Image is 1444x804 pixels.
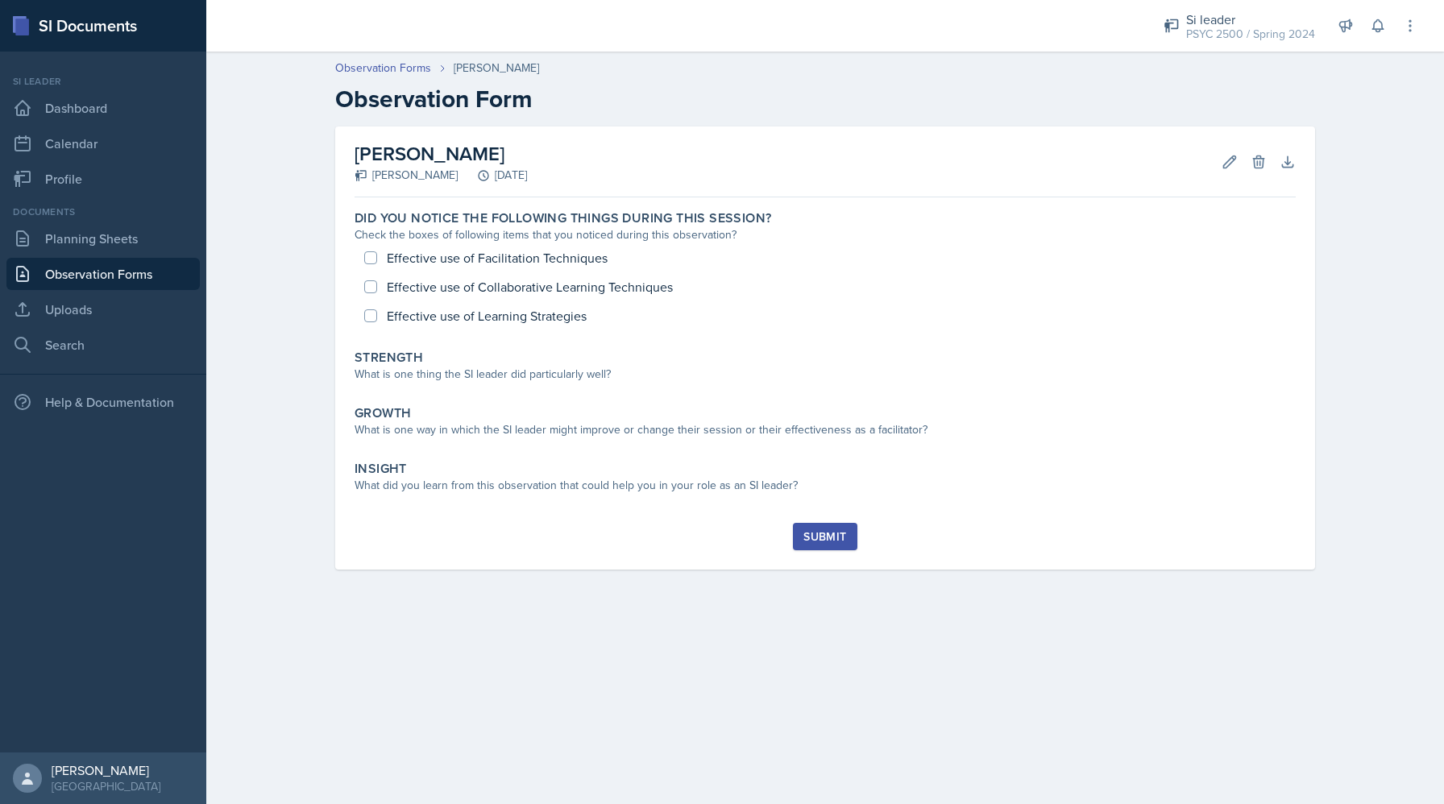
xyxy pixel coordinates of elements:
a: Observation Forms [6,258,200,290]
a: Profile [6,163,200,195]
h2: [PERSON_NAME] [355,139,527,168]
label: Growth [355,405,411,421]
div: PSYC 2500 / Spring 2024 [1186,26,1315,43]
div: [GEOGRAPHIC_DATA] [52,778,160,794]
a: Search [6,329,200,361]
div: [PERSON_NAME] [355,167,458,184]
a: Dashboard [6,92,200,124]
div: Help & Documentation [6,386,200,418]
div: [DATE] [458,167,527,184]
button: Submit [793,523,857,550]
a: Calendar [6,127,200,160]
label: Strength [355,350,423,366]
div: What is one way in which the SI leader might improve or change their session or their effectivene... [355,421,1296,438]
a: Planning Sheets [6,222,200,255]
div: [PERSON_NAME] [52,762,160,778]
a: Uploads [6,293,200,325]
div: Si leader [1186,10,1315,29]
label: Did you notice the following things during this session? [355,210,771,226]
label: Insight [355,461,407,477]
div: Si leader [6,74,200,89]
a: Observation Forms [335,60,431,77]
div: [PERSON_NAME] [454,60,539,77]
div: What did you learn from this observation that could help you in your role as an SI leader? [355,477,1296,494]
h2: Observation Form [335,85,1315,114]
div: Submit [803,530,846,543]
div: Documents [6,205,200,219]
div: Check the boxes of following items that you noticed during this observation? [355,226,1296,243]
div: What is one thing the SI leader did particularly well? [355,366,1296,383]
